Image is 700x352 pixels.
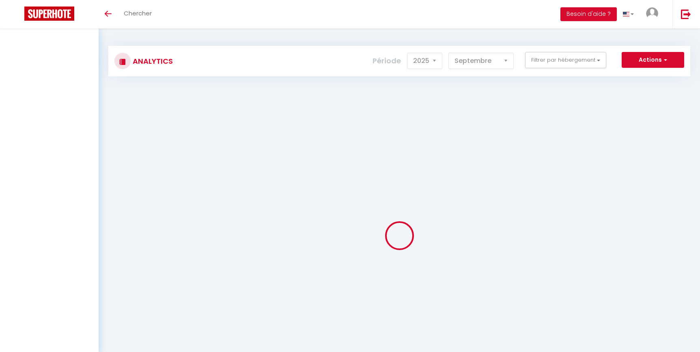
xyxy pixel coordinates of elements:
[622,52,684,68] button: Actions
[681,9,691,19] img: logout
[525,52,606,68] button: Filtrer par hébergement
[646,7,658,19] img: ...
[560,7,617,21] button: Besoin d'aide ?
[24,6,74,21] img: Super Booking
[373,52,401,70] label: Période
[124,9,152,17] span: Chercher
[131,52,173,70] h3: Analytics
